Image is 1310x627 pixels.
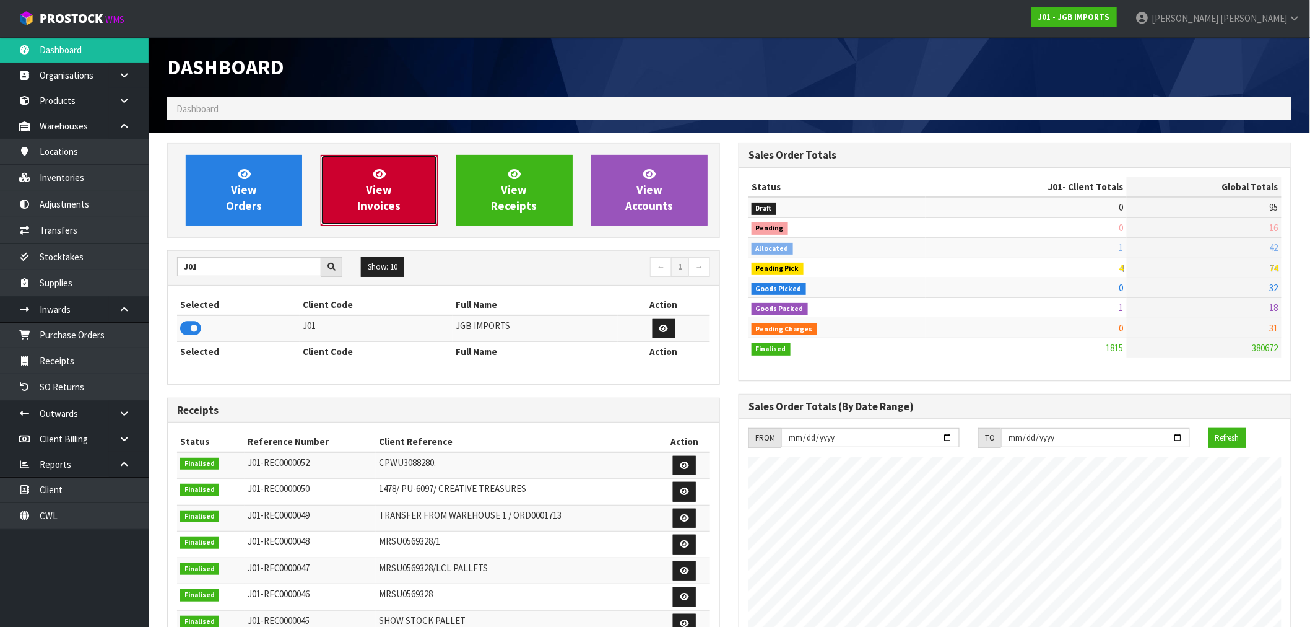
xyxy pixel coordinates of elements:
[379,588,433,600] span: MRSU0569328
[453,315,617,342] td: JGB IMPORTS
[1152,12,1218,24] span: [PERSON_NAME]
[105,14,124,25] small: WMS
[752,243,793,255] span: Allocated
[453,342,617,362] th: Full Name
[180,511,219,523] span: Finalised
[177,257,321,276] input: Search clients
[167,54,284,80] span: Dashboard
[379,509,562,521] span: TRANSFER FROM WAREHOUSE 1 / ORD0001713
[245,432,376,452] th: Reference Number
[748,177,926,197] th: Status
[1270,282,1278,294] span: 32
[1119,201,1124,213] span: 0
[180,589,219,602] span: Finalised
[671,257,689,277] a: 1
[300,342,453,362] th: Client Code
[180,458,219,470] span: Finalised
[177,405,710,416] h3: Receipts
[379,483,526,494] span: 1478/ PU-6097/ CREATIVE TREASURES
[1119,222,1124,234] span: 0
[177,342,300,362] th: Selected
[752,203,776,215] span: Draft
[926,177,1127,197] th: - Client Totals
[1127,177,1282,197] th: Global Totals
[1270,242,1278,253] span: 42
[1049,181,1063,193] span: J01
[321,155,437,226] a: ViewInvoices
[1031,7,1117,27] a: J01 - JGB IMPORTS
[625,167,673,213] span: View Accounts
[748,428,781,448] div: FROM
[1270,201,1278,213] span: 95
[379,535,440,547] span: MRSU0569328/1
[379,562,488,574] span: MRSU0569328/LCL PALLETS
[177,432,245,452] th: Status
[1119,242,1124,253] span: 1
[659,432,710,452] th: Action
[1252,342,1278,354] span: 380672
[752,303,808,315] span: Goods Packed
[1270,322,1278,334] span: 31
[688,257,710,277] a: →
[492,167,537,213] span: View Receipts
[748,401,1282,413] h3: Sales Order Totals (By Date Range)
[40,11,103,27] span: ProStock
[176,103,219,115] span: Dashboard
[361,257,404,277] button: Show: 10
[248,535,310,547] span: J01-REC0000048
[591,155,708,226] a: ViewAccounts
[376,432,659,452] th: Client Reference
[752,343,791,356] span: Finalised
[226,167,262,213] span: View Orders
[248,483,310,494] span: J01-REC0000050
[1270,262,1278,274] span: 74
[752,323,817,336] span: Pending Charges
[379,615,466,626] span: SHOW STOCK PALLET
[180,484,219,496] span: Finalised
[456,155,573,226] a: ViewReceipts
[650,257,672,277] a: ←
[248,615,310,626] span: J01-REC0000045
[1038,12,1110,22] strong: J01 - JGB IMPORTS
[357,167,401,213] span: View Invoices
[177,295,300,315] th: Selected
[752,222,788,235] span: Pending
[752,263,804,275] span: Pending Pick
[1119,282,1124,294] span: 0
[453,295,617,315] th: Full Name
[180,537,219,549] span: Finalised
[1119,322,1124,334] span: 0
[19,11,34,26] img: cube-alt.png
[186,155,302,226] a: ViewOrders
[618,295,710,315] th: Action
[248,588,310,600] span: J01-REC0000046
[1270,222,1278,234] span: 16
[1270,302,1278,313] span: 18
[300,315,453,342] td: J01
[453,257,710,279] nav: Page navigation
[300,295,453,315] th: Client Code
[1119,262,1124,274] span: 4
[1119,302,1124,313] span: 1
[1208,428,1246,448] button: Refresh
[752,283,806,296] span: Goods Picked
[180,563,219,576] span: Finalised
[1106,342,1124,354] span: 1815
[248,509,310,521] span: J01-REC0000049
[618,342,710,362] th: Action
[248,562,310,574] span: J01-REC0000047
[978,428,1001,448] div: TO
[248,457,310,468] span: J01-REC0000052
[1220,12,1287,24] span: [PERSON_NAME]
[748,149,1282,161] h3: Sales Order Totals
[379,457,436,468] span: CPWU3088280.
